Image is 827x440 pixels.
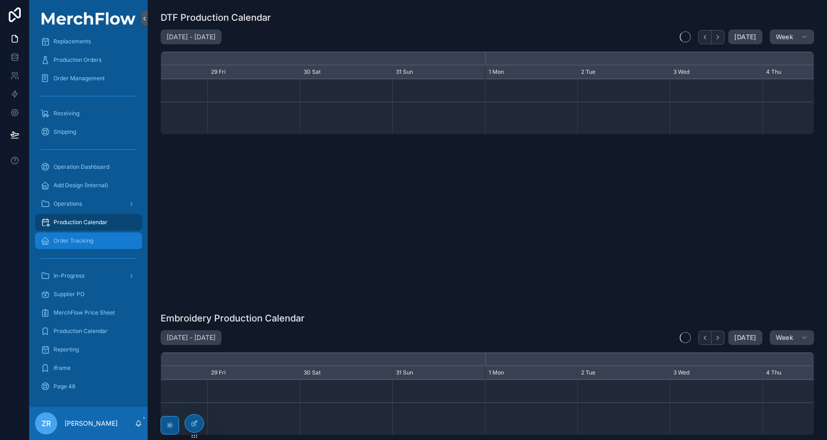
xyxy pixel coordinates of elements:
[35,378,142,395] a: Page 48
[35,33,142,50] a: Replacements
[728,30,762,44] button: [DATE]
[35,196,142,212] a: Operations
[115,366,207,380] div: 28 Thu
[485,366,577,380] div: 1 Mon
[54,364,71,372] span: Iframe
[770,330,814,345] button: Week
[728,330,762,345] button: [DATE]
[770,30,814,44] button: Week
[167,32,216,42] h2: [DATE] - [DATE]
[54,56,102,64] span: Production Orders
[54,110,79,117] span: Receiving
[54,346,79,353] span: Reporting
[300,366,392,380] div: 30 Sat
[734,333,756,342] span: [DATE]
[35,360,142,376] a: Iframe
[54,219,108,226] span: Production Calendar
[54,237,93,244] span: Order Tracking
[54,272,84,279] span: In-Progress
[35,232,142,249] a: Order Tracking
[35,177,142,194] a: Add Design (Internal)
[54,309,115,316] span: MerchFlow Price Sheet
[300,65,392,79] div: 30 Sat
[54,383,75,390] span: Page 48
[65,419,118,428] p: [PERSON_NAME]
[35,124,142,140] a: Shipping
[577,65,670,79] div: 2 Tue
[35,105,142,122] a: Receiving
[734,33,756,41] span: [DATE]
[54,75,105,82] span: Order Management
[54,128,76,136] span: Shipping
[54,327,108,335] span: Production Calendar
[54,38,91,45] span: Replacements
[35,70,142,87] a: Order Management
[207,366,300,380] div: 29 Fri
[115,65,207,79] div: 28 Thu
[35,214,142,231] a: Production Calendar
[392,366,485,380] div: 31 Sun
[35,286,142,303] a: Supplier PO
[54,182,108,189] span: Add Design (Internal)
[670,366,762,380] div: 3 Wed
[35,341,142,358] a: Reporting
[776,33,793,41] span: Week
[35,323,142,339] a: Production Calendar
[30,37,148,407] div: scrollable content
[42,418,51,429] span: ZR
[776,333,793,342] span: Week
[35,304,142,321] a: MerchFlow Price Sheet
[35,159,142,175] a: Operation Dashboard
[670,65,762,79] div: 3 Wed
[54,163,109,171] span: Operation Dashboard
[207,65,300,79] div: 29 Fri
[161,312,305,325] h1: Embroidery Production Calendar
[35,52,142,68] a: Production Orders
[485,65,577,79] div: 1 Mon
[54,200,82,208] span: Operations
[35,268,142,284] a: In-Progress
[392,65,485,79] div: 31 Sun
[35,12,142,25] img: App logo
[54,291,84,298] span: Supplier PO
[577,366,670,380] div: 2 Tue
[167,333,216,342] h2: [DATE] - [DATE]
[161,11,271,24] h1: DTF Production Calendar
